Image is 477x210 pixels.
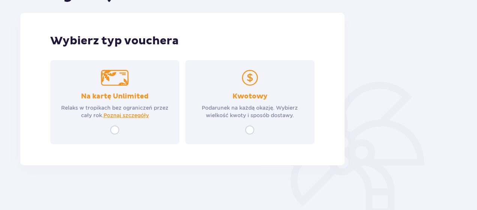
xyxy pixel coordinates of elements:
a: Poznaj szczegóły [103,112,149,119]
p: Wybierz typ vouchera [50,34,315,48]
p: Podarunek na każdą okazję. Wybierz wielkość kwoty i sposób dostawy. [192,104,307,119]
p: Relaks w tropikach bez ograniczeń przez cały rok. [57,104,172,119]
p: Kwotowy [232,92,267,101]
p: Na kartę Unlimited [81,92,148,101]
